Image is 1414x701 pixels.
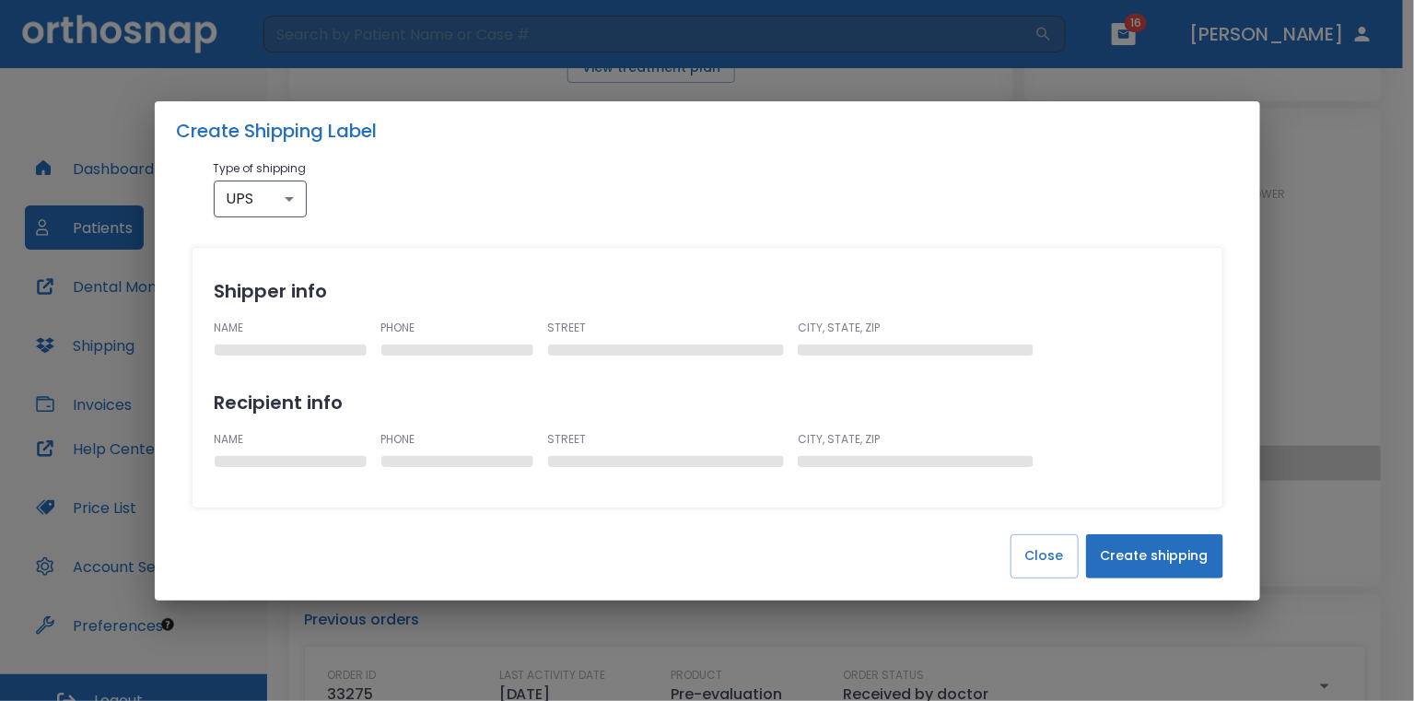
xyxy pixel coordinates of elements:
[381,320,533,336] p: PHONE
[214,160,307,177] p: Type of shipping
[1011,534,1079,578] button: Close
[798,320,1034,336] p: CITY, STATE, ZIP
[548,431,784,448] p: STREET
[215,320,367,336] p: NAME
[155,101,1260,160] h2: Create Shipping Label
[215,389,1200,416] h2: Recipient info
[215,431,367,448] p: NAME
[214,181,307,217] div: UPS
[381,431,533,448] p: PHONE
[215,277,1200,305] h2: Shipper info
[1086,534,1223,578] button: Create shipping
[548,320,784,336] p: STREET
[798,431,1034,448] p: CITY, STATE, ZIP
